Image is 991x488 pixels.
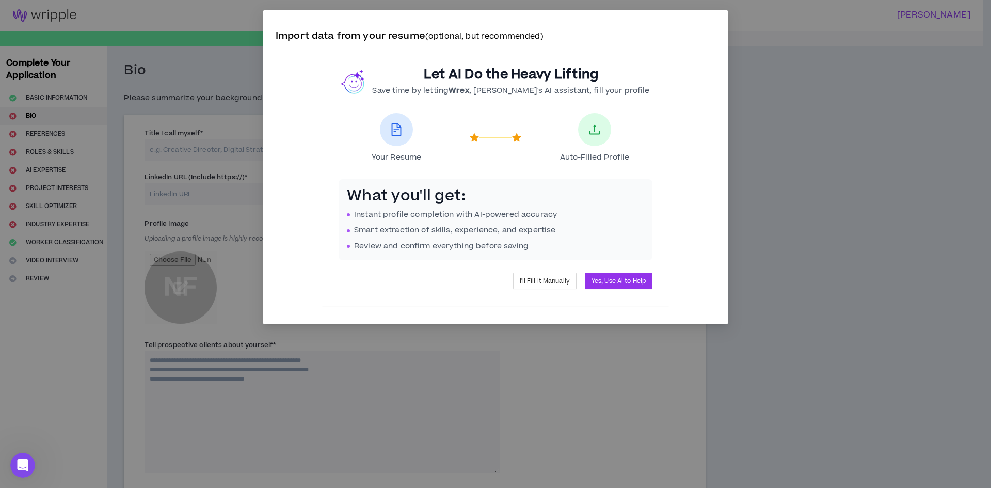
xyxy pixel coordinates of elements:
[372,152,422,163] span: Your Resume
[592,276,646,286] span: Yes, Use AI to Help
[372,85,649,97] p: Save time by letting , [PERSON_NAME]'s AI assistant, fill your profile
[425,31,544,42] small: (optional, but recommended)
[588,123,601,136] span: upload
[347,209,644,221] li: Instant profile completion with AI-powered accuracy
[449,85,469,96] b: Wrex
[390,123,403,136] span: file-text
[470,133,479,143] span: star
[276,29,715,44] p: Import data from your resume
[520,276,570,286] span: I'll Fill It Manually
[512,133,521,143] span: star
[585,273,652,289] button: Yes, Use AI to Help
[347,187,644,205] h3: What you'll get:
[341,69,366,94] img: wrex.png
[347,241,644,252] li: Review and confirm everything before saving
[700,10,728,38] button: Close
[347,225,644,236] li: Smart extraction of skills, experience, and expertise
[560,152,630,163] span: Auto-Filled Profile
[10,453,35,478] iframe: Intercom live chat
[513,273,577,289] button: I'll Fill It Manually
[372,67,649,83] h2: Let AI Do the Heavy Lifting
